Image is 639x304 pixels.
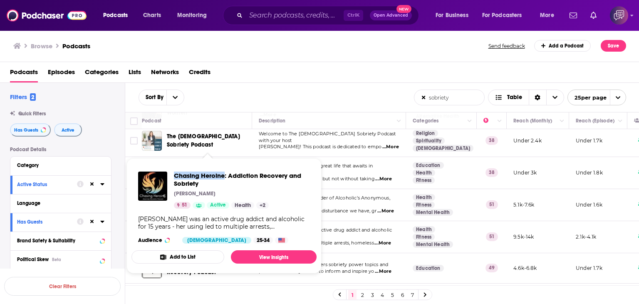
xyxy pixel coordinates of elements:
a: Active [207,202,229,209]
a: 6 [398,290,406,300]
a: Podcasts [10,65,38,82]
p: Under 2.4k [513,137,542,144]
a: Credits [189,65,211,82]
div: Categories [413,116,438,126]
span: Episodes [48,65,75,82]
a: Health [413,226,435,233]
button: open menu [139,95,166,100]
button: Column Actions [615,116,625,126]
p: 9.5k-14k [513,233,534,240]
span: For Podcasters [482,10,522,21]
span: on other side of addiction - but not without taking [259,176,375,182]
span: Chasing Heroine: Addiction Recovery and Sobriety [174,172,310,187]
span: Charts [143,10,161,21]
span: Active [62,128,74,132]
p: 51 [486,232,498,241]
a: Education [413,162,444,169]
button: open menu [477,9,534,22]
div: Search podcasts, credits, & more... [231,6,427,25]
a: 3 [368,290,376,300]
button: open menu [430,9,479,22]
a: 1 [348,290,357,300]
span: Monitoring [177,10,207,21]
span: Has Guests [14,128,38,132]
a: 5 [388,290,396,300]
span: Political Skew [17,257,49,262]
h3: Browse [31,42,52,50]
a: Categories [85,65,119,82]
img: Chasing Heroine: Addiction Recovery and Sobriety [138,172,167,201]
a: Mental Health [413,241,453,248]
button: Column Actions [495,116,505,126]
span: [PERSON_NAME]! This podcast is dedicated to empo [259,144,381,150]
span: Ctrl K [344,10,363,21]
p: 38 [485,136,498,145]
a: Health [231,202,254,209]
button: Column Actions [394,116,404,126]
a: Show notifications dropdown [566,8,580,22]
div: Beta [52,257,61,262]
button: Active [54,123,82,137]
button: Brand Safety & Suitability [17,235,104,246]
p: Under 1.8k [576,169,603,176]
div: Brand Safety & Suitability [17,238,97,244]
button: open menu [166,90,184,105]
a: [DEMOGRAPHIC_DATA] [413,145,473,152]
a: 7 [408,290,416,300]
span: ...More [374,240,391,247]
button: Active Status [17,179,77,189]
p: 49 [485,264,498,272]
span: ...More [382,144,399,150]
button: Show profile menu [610,6,628,25]
a: +2 [256,202,269,209]
a: View Insights [231,250,317,264]
p: 51 [486,200,498,209]
span: 51 [182,201,187,209]
a: Lists [129,65,141,82]
button: Political SkewBeta [17,254,104,264]
p: 2.1k-4.1k [576,233,597,240]
button: Send feedback [486,42,528,50]
button: open menu [534,9,565,22]
a: Spirituality [413,137,445,144]
span: Welcome to The [DEMOGRAPHIC_DATA] Sobriety Podcast with your host [259,131,396,143]
h2: Filters [10,93,36,101]
a: Podchaser - Follow, Share and Rate Podcasts [7,7,87,23]
button: Language [17,198,104,208]
div: Reach (Monthly) [513,116,552,126]
span: The Way Out Podcast delivers sobriety power topics and [259,262,388,267]
span: 1952, "If we examine every disturbance we have, gr [259,208,377,214]
a: Fitness [413,234,435,240]
p: 38 [485,168,498,177]
a: Mental Health [413,209,453,216]
button: Column Actions [465,116,475,126]
span: ...More [375,268,391,275]
button: Choose View [488,90,564,105]
button: Clear Filters [4,277,121,296]
span: Quick Filters [18,111,46,117]
a: The [DEMOGRAPHIC_DATA] Sobriety Podcast [167,132,249,149]
div: Active Status [17,182,72,187]
span: Podcasts [103,10,128,21]
div: [PERSON_NAME] was an active drug addict and alcoholic for 15 years - her using led to multiple ar... [138,215,310,230]
span: Toggle select row [130,137,138,145]
div: Category [17,162,99,168]
span: [PERSON_NAME], co-founder of Alcoholic's Anonymous, wrote in [259,195,390,207]
span: powerful recovery stories to inform and inspire yo [259,268,374,274]
p: Under 1.6k [576,201,602,208]
span: years - her using led to multiple arrests, homeless [259,240,374,246]
button: Category [17,160,104,170]
span: Networks [151,65,179,82]
p: [PERSON_NAME] [174,190,215,197]
p: 5.1k-7.6k [513,201,535,208]
div: Language [17,200,99,206]
button: Save [601,40,626,52]
a: Add a Podcast [534,40,591,52]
